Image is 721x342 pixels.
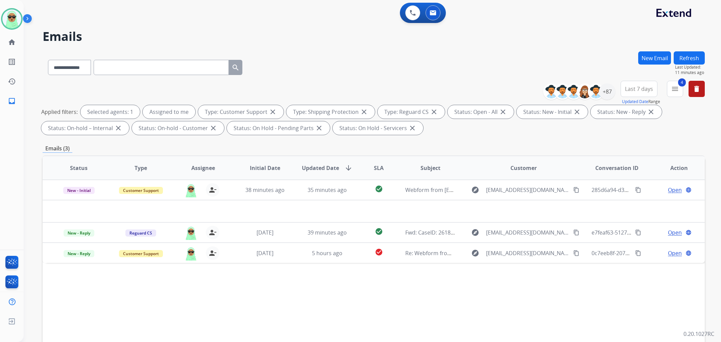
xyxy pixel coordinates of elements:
[286,105,375,119] div: Type: Shipping Protection
[378,105,445,119] div: Type: Reguard CS
[625,88,653,90] span: Last 7 days
[678,78,686,87] span: 4
[132,121,224,135] div: Status: On-hold - Customer
[8,38,16,46] mat-icon: home
[333,121,423,135] div: Status: On Hold - Servicers
[668,186,682,194] span: Open
[308,186,347,194] span: 35 minutes ago
[448,105,514,119] div: Status: Open - All
[408,124,416,132] mat-icon: close
[143,105,195,119] div: Assigned to me
[668,249,682,257] span: Open
[686,229,692,236] mat-icon: language
[43,144,72,153] p: Emails (3)
[312,249,342,257] span: 5 hours ago
[114,124,122,132] mat-icon: close
[635,187,641,193] mat-icon: content_copy
[375,227,383,236] mat-icon: check_circle
[405,229,626,236] span: Fwd: CaseID: 26182 - Contract ID: ASH10177967 // Dog scratches on the couch cushion.
[499,108,507,116] mat-icon: close
[430,108,438,116] mat-icon: close
[471,249,479,257] mat-icon: explore
[375,248,383,256] mat-icon: check_circle
[70,164,88,172] span: Status
[405,186,558,194] span: Webform from [EMAIL_ADDRESS][DOMAIN_NAME] on [DATE]
[209,249,217,257] mat-icon: person_remove
[184,183,198,197] img: agent-avatar
[227,121,330,135] div: Status: On Hold - Pending Parts
[257,229,273,236] span: [DATE]
[64,229,94,237] span: New - Reply
[592,249,695,257] span: 0c7eeb8f-207b-4525-8a2a-e83411792d54
[592,186,698,194] span: 285d6a94-d336-43dd-be8e-4ae4dde06b87
[621,81,657,97] button: Last 7 days
[573,229,579,236] mat-icon: content_copy
[675,70,705,75] span: 11 minutes ago
[591,105,662,119] div: Status: New - Reply
[8,77,16,85] mat-icon: history
[250,164,280,172] span: Initial Date
[302,164,339,172] span: Updated Date
[2,9,21,28] img: avatar
[119,250,163,257] span: Customer Support
[471,186,479,194] mat-icon: explore
[510,164,537,172] span: Customer
[209,228,217,237] mat-icon: person_remove
[573,250,579,256] mat-icon: content_copy
[8,58,16,66] mat-icon: list_alt
[595,164,639,172] span: Conversation ID
[257,249,273,257] span: [DATE]
[119,187,163,194] span: Customer Support
[573,187,579,193] mat-icon: content_copy
[622,99,660,104] span: Range
[643,156,705,180] th: Action
[693,85,701,93] mat-icon: delete
[635,250,641,256] mat-icon: content_copy
[668,228,682,237] span: Open
[63,187,95,194] span: New - Initial
[198,105,284,119] div: Type: Customer Support
[599,83,615,100] div: +87
[420,164,440,172] span: Subject
[674,51,705,65] button: Refresh
[80,105,140,119] div: Selected agents: 1
[375,185,383,193] mat-icon: check_circle
[232,64,240,72] mat-icon: search
[125,229,156,237] span: Reguard CS
[622,99,648,104] button: Updated Date
[573,108,581,116] mat-icon: close
[635,229,641,236] mat-icon: content_copy
[667,81,683,97] button: 4
[184,246,198,261] img: agent-avatar
[486,228,569,237] span: [EMAIL_ADDRESS][DOMAIN_NAME]
[344,164,353,172] mat-icon: arrow_downward
[191,164,215,172] span: Assignee
[647,108,655,116] mat-icon: close
[686,187,692,193] mat-icon: language
[683,330,714,338] p: 0.20.1027RC
[64,250,94,257] span: New - Reply
[308,229,347,236] span: 39 minutes ago
[209,124,217,132] mat-icon: close
[43,30,705,43] h2: Emails
[638,51,671,65] button: New Email
[245,186,285,194] span: 38 minutes ago
[486,186,569,194] span: [EMAIL_ADDRESS][DOMAIN_NAME]
[686,250,692,256] mat-icon: language
[360,108,368,116] mat-icon: close
[41,108,78,116] p: Applied filters:
[671,85,679,93] mat-icon: menu
[135,164,147,172] span: Type
[486,249,569,257] span: [EMAIL_ADDRESS][DOMAIN_NAME]
[471,228,479,237] mat-icon: explore
[8,97,16,105] mat-icon: inbox
[269,108,277,116] mat-icon: close
[184,226,198,240] img: agent-avatar
[41,121,129,135] div: Status: On-hold – Internal
[516,105,588,119] div: Status: New - Initial
[592,229,691,236] span: e7feaf63-5127-49c8-9dc0-0fc7133519a4
[209,186,217,194] mat-icon: person_remove
[374,164,384,172] span: SLA
[315,124,323,132] mat-icon: close
[675,65,705,70] span: Last Updated:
